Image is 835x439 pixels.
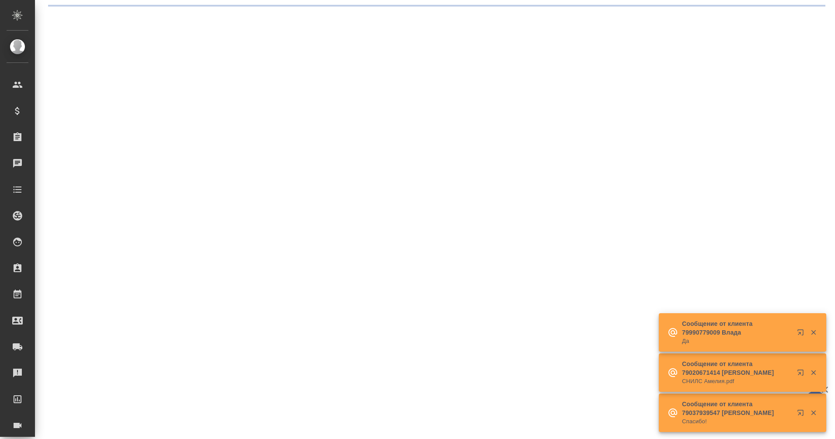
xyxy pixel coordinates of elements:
[682,377,791,386] p: СНИЛС Амелия.pdf
[804,409,822,417] button: Закрыть
[682,319,791,337] p: Сообщение от клиента 79990779009 Влада
[804,369,822,377] button: Закрыть
[682,337,791,346] p: Да
[804,328,822,336] button: Закрыть
[792,404,813,425] button: Открыть в новой вкладке
[682,359,791,377] p: Сообщение от клиента 79020671414 [PERSON_NAME]
[682,417,791,426] p: Спасибо!
[682,400,791,417] p: Сообщение от клиента 79037939547 [PERSON_NAME]
[792,364,813,385] button: Открыть в новой вкладке
[792,324,813,345] button: Открыть в новой вкладке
